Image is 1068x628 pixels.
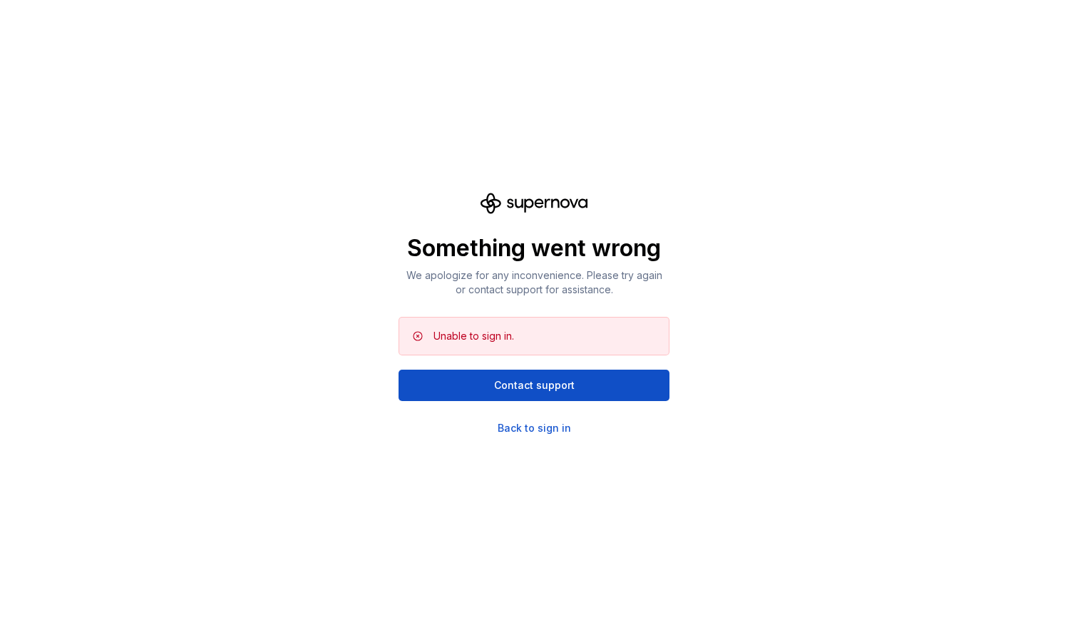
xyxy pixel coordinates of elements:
span: Contact support [494,378,575,392]
button: Contact support [399,370,669,401]
p: Something went wrong [399,234,669,263]
a: Back to sign in [498,421,571,435]
div: Unable to sign in. [433,329,514,343]
p: We apologize for any inconvenience. Please try again or contact support for assistance. [399,268,669,297]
